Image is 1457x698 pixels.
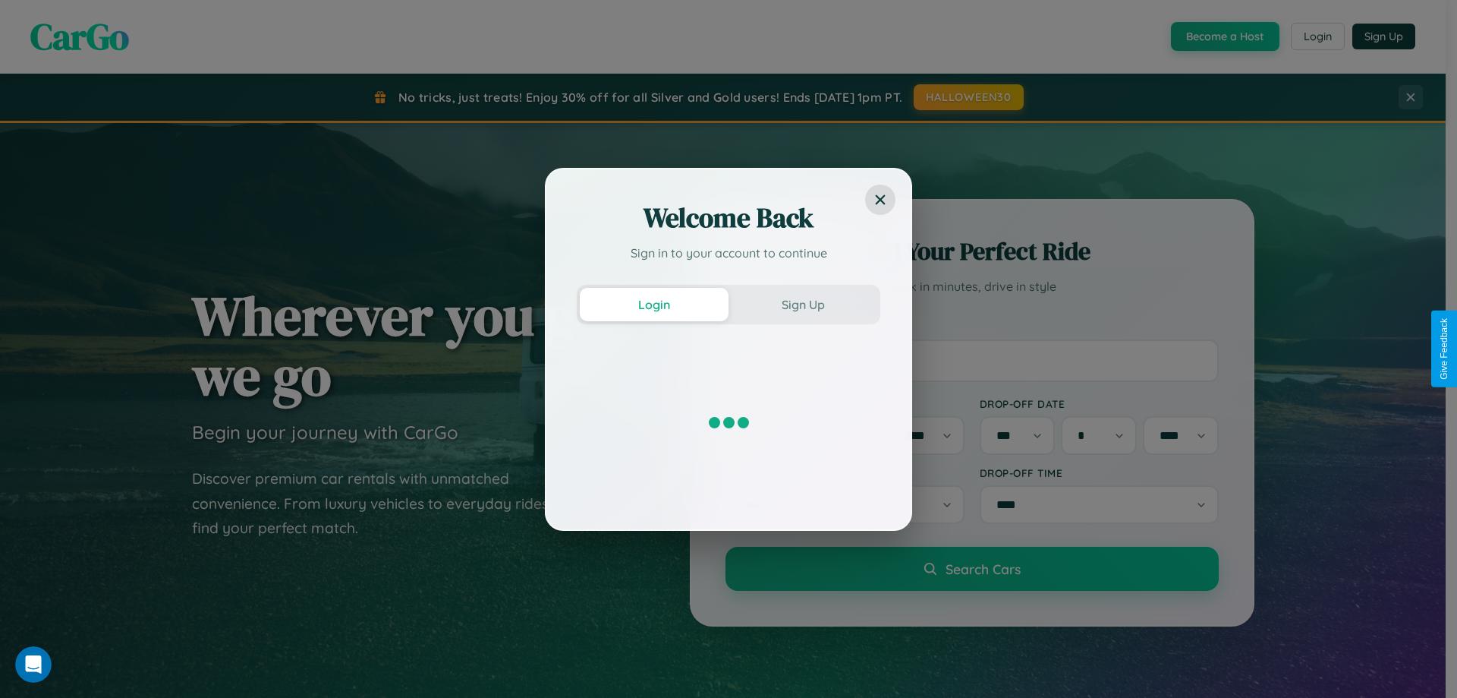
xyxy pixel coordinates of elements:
iframe: Intercom live chat [15,646,52,683]
h2: Welcome Back [577,200,880,236]
button: Login [580,288,728,321]
button: Sign Up [728,288,877,321]
p: Sign in to your account to continue [577,244,880,262]
div: Give Feedback [1439,318,1449,380]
